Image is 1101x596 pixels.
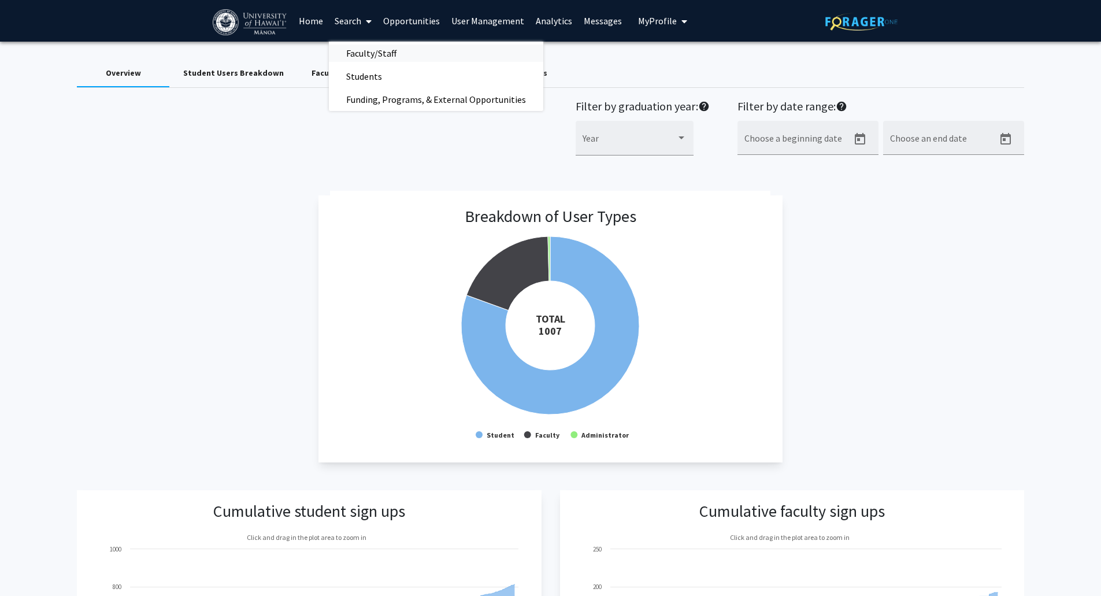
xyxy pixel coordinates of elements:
text: 250 [593,545,602,553]
span: Faculty/Staff [329,42,414,65]
a: Funding, Programs, & External Opportunities [329,91,543,108]
text: 1000 [110,545,121,553]
mat-icon: help [698,99,710,113]
a: Analytics [530,1,578,41]
text: Student [487,431,514,439]
text: Administrator [581,431,629,439]
div: Student Users Breakdown [183,67,284,79]
h2: Filter by date range: [737,99,1024,116]
mat-icon: help [836,99,847,113]
a: Search [329,1,377,41]
a: Students [329,68,543,85]
span: Students [329,65,399,88]
div: Overview [106,67,141,79]
span: My Profile [638,15,677,27]
button: Open calendar [994,128,1017,151]
h3: Cumulative faculty sign ups [699,502,885,521]
text: Click and drag in the plot area to zoom in [247,533,366,542]
img: University of Hawaiʻi at Mānoa Logo [213,9,289,35]
text: Faculty [535,431,560,439]
iframe: Chat [9,544,49,587]
a: User Management [446,1,530,41]
text: 800 [113,583,121,591]
text: Click and drag in the plot area to zoom in [729,533,849,542]
h3: Breakdown of User Types [465,207,636,227]
h2: Filter by graduation year: [576,99,710,116]
div: Faculty Users Breakdown [312,67,408,79]
a: Faculty/Staff [329,45,543,62]
span: Funding, Programs, & External Opportunities [329,88,543,111]
tspan: TOTAL 1007 [535,312,565,338]
a: Opportunities [377,1,446,41]
h3: Cumulative student sign ups [213,502,405,521]
button: Open calendar [848,128,872,151]
a: Home [293,1,329,41]
text: 200 [593,583,602,591]
a: Messages [578,1,628,41]
img: ForagerOne Logo [825,13,898,31]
